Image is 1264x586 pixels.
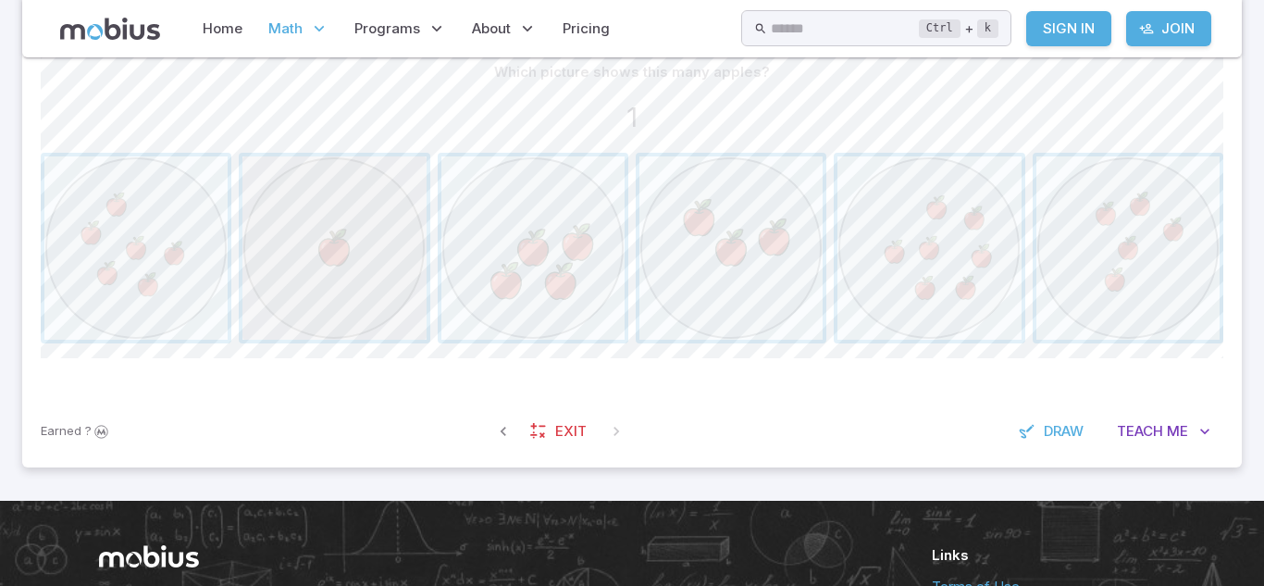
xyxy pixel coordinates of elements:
[520,414,600,449] a: Exit
[626,97,638,138] h3: 1
[268,19,303,39] span: Math
[557,7,615,50] a: Pricing
[977,19,998,38] kbd: k
[85,422,92,441] span: ?
[472,19,511,39] span: About
[494,62,770,82] p: Which picture shows this many apples?
[1009,414,1097,449] button: Draw
[1126,11,1211,46] a: Join
[1104,414,1223,449] button: TeachMe
[1044,421,1084,442] span: Draw
[354,19,420,39] span: Programs
[197,7,248,50] a: Home
[1117,421,1163,442] span: Teach
[919,19,960,38] kbd: Ctrl
[41,422,81,441] span: Earned
[932,545,1165,566] h6: Links
[487,415,520,448] span: Previous Question
[41,422,111,441] p: Sign In to earn Mobius dollars
[600,415,633,448] span: On Latest Question
[919,18,998,40] div: +
[1167,421,1188,442] span: Me
[1026,11,1111,46] a: Sign In
[555,421,587,442] span: Exit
